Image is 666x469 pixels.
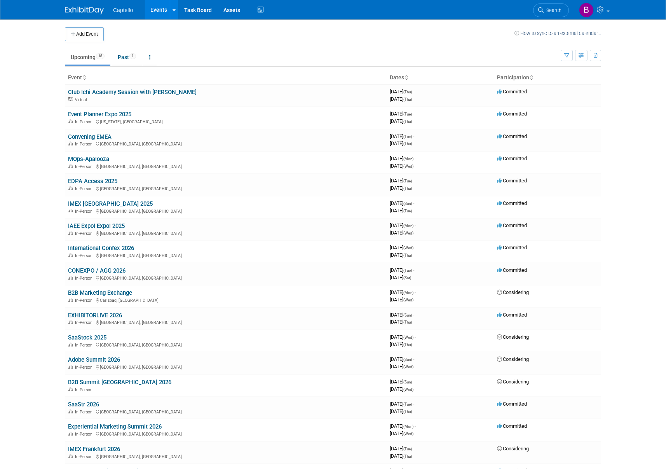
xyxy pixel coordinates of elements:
span: (Thu) [403,97,412,101]
span: [DATE] [390,446,414,451]
span: (Thu) [403,454,412,458]
div: [GEOGRAPHIC_DATA], [GEOGRAPHIC_DATA] [68,364,384,370]
span: [DATE] [390,356,414,362]
th: Participation [494,71,601,84]
div: [GEOGRAPHIC_DATA], [GEOGRAPHIC_DATA] [68,430,384,437]
div: [GEOGRAPHIC_DATA], [GEOGRAPHIC_DATA] [68,230,384,236]
span: In-Person [75,343,95,348]
span: [DATE] [390,133,414,139]
div: [GEOGRAPHIC_DATA], [GEOGRAPHIC_DATA] [68,408,384,415]
span: (Mon) [403,424,413,429]
button: Add Event [65,27,104,41]
span: Considering [497,289,529,295]
span: In-Person [75,119,95,124]
img: In-Person Event [68,186,73,190]
div: [GEOGRAPHIC_DATA], [GEOGRAPHIC_DATA] [68,140,384,147]
a: MOps-Apalooza [68,156,109,163]
span: (Tue) [403,135,412,139]
span: (Mon) [403,224,413,228]
span: Committed [497,178,527,184]
span: [DATE] [390,386,413,392]
span: - [415,156,416,161]
img: In-Person Event [68,298,73,302]
span: (Tue) [403,112,412,116]
div: [GEOGRAPHIC_DATA], [GEOGRAPHIC_DATA] [68,185,384,191]
span: Considering [497,379,529,385]
a: Past1 [112,50,142,65]
span: Committed [497,200,527,206]
img: In-Person Event [68,231,73,235]
img: Brad Froese [579,3,594,17]
a: Upcoming18 [65,50,110,65]
span: - [413,446,414,451]
span: (Tue) [403,268,412,273]
span: In-Person [75,365,95,370]
span: (Tue) [403,447,412,451]
span: [DATE] [390,319,412,325]
span: (Thu) [403,409,412,414]
span: In-Person [75,387,95,392]
img: In-Person Event [68,409,73,413]
div: [GEOGRAPHIC_DATA], [GEOGRAPHIC_DATA] [68,319,384,325]
span: (Sat) [403,276,411,280]
span: Considering [497,356,529,362]
span: - [413,267,414,273]
span: Captello [113,7,133,13]
img: In-Person Event [68,276,73,280]
span: Committed [497,401,527,407]
span: [DATE] [390,163,413,169]
span: [DATE] [390,275,411,280]
span: (Thu) [403,142,412,146]
div: [US_STATE], [GEOGRAPHIC_DATA] [68,118,384,124]
span: [DATE] [390,297,413,303]
div: [GEOGRAPHIC_DATA], [GEOGRAPHIC_DATA] [68,163,384,169]
span: (Thu) [403,253,412,257]
img: In-Person Event [68,119,73,123]
span: - [413,111,414,117]
span: (Sun) [403,357,412,362]
span: In-Person [75,276,95,281]
span: Committed [497,156,527,161]
img: In-Person Event [68,387,73,391]
a: Search [533,3,569,17]
a: IAEE Expo! Expo! 2025 [68,222,125,229]
span: [DATE] [390,118,412,124]
span: (Sun) [403,313,412,317]
a: Sort by Start Date [404,74,408,80]
span: [DATE] [390,423,416,429]
span: [DATE] [390,200,414,206]
span: In-Person [75,186,95,191]
span: [DATE] [390,408,412,414]
span: In-Person [75,142,95,147]
span: (Mon) [403,290,413,295]
span: - [413,178,414,184]
span: (Wed) [403,432,413,436]
a: IMEX [GEOGRAPHIC_DATA] 2025 [68,200,153,207]
span: - [413,133,414,139]
a: SaaStr 2026 [68,401,99,408]
img: In-Person Event [68,142,73,145]
span: [DATE] [390,267,414,273]
span: - [413,356,414,362]
span: (Tue) [403,402,412,406]
span: [DATE] [390,178,414,184]
span: In-Person [75,209,95,214]
img: In-Person Event [68,432,73,436]
span: (Wed) [403,164,413,168]
a: Sort by Participation Type [529,74,533,80]
span: - [415,222,416,228]
span: Committed [497,267,527,273]
span: (Wed) [403,365,413,369]
a: Convening EMEA [68,133,112,140]
span: (Wed) [403,387,413,392]
a: IMEX Frankfurt 2026 [68,446,120,453]
span: (Sun) [403,201,412,206]
span: Committed [497,312,527,318]
a: International Confex 2026 [68,245,134,252]
span: In-Person [75,164,95,169]
span: [DATE] [390,289,416,295]
div: [GEOGRAPHIC_DATA], [GEOGRAPHIC_DATA] [68,453,384,459]
span: [DATE] [390,252,412,258]
span: - [415,423,416,429]
span: In-Person [75,432,95,437]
